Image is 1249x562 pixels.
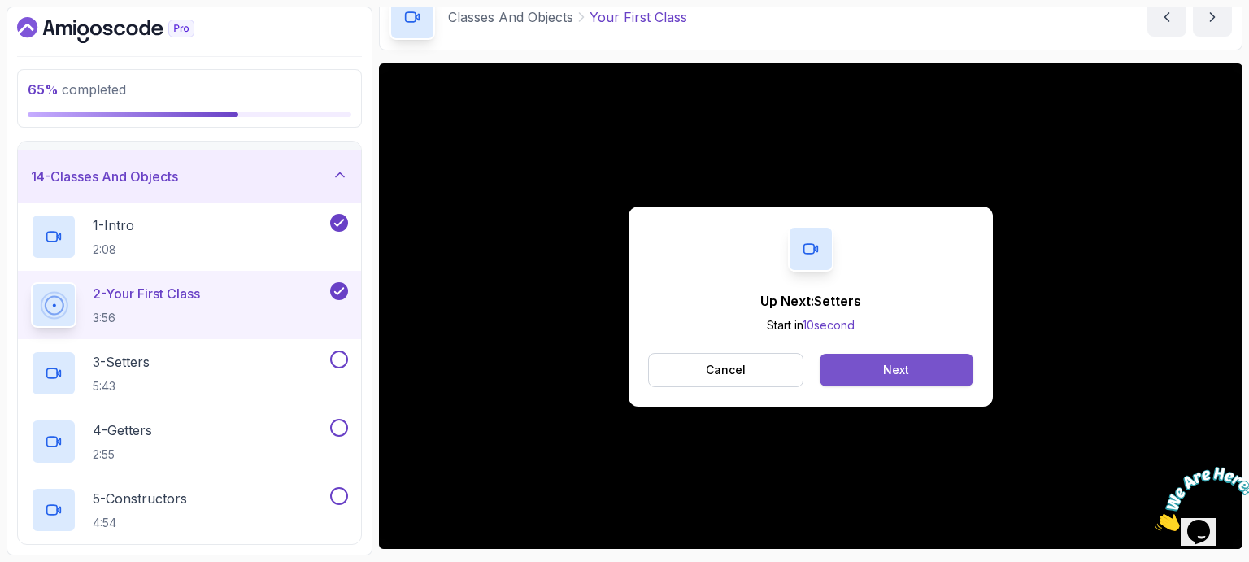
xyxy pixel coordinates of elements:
[883,362,909,378] div: Next
[93,420,152,440] p: 4 - Getters
[31,282,348,328] button: 2-Your First Class3:56
[93,216,134,235] p: 1 - Intro
[93,284,200,303] p: 2 - Your First Class
[93,378,150,394] p: 5:43
[31,214,348,259] button: 1-Intro2:08
[590,7,687,27] p: Your First Class
[31,351,348,396] button: 3-Setters5:43
[1148,460,1249,538] iframe: chat widget
[93,515,187,531] p: 4:54
[31,419,348,464] button: 4-Getters2:55
[31,167,178,186] h3: 14 - Classes And Objects
[760,291,861,311] p: Up Next: Setters
[648,353,803,387] button: Cancel
[31,487,348,533] button: 5-Constructors4:54
[93,352,150,372] p: 3 - Setters
[93,310,200,326] p: 3:56
[17,17,232,43] a: Dashboard
[448,7,573,27] p: Classes And Objects
[93,489,187,508] p: 5 - Constructors
[93,242,134,258] p: 2:08
[28,81,126,98] span: completed
[7,7,13,20] span: 1
[820,354,973,386] button: Next
[18,150,361,203] button: 14-Classes And Objects
[379,63,1242,549] iframe: 2 - Your first class
[28,81,59,98] span: 65 %
[803,318,855,332] span: 10 second
[7,7,107,71] img: Chat attention grabber
[760,317,861,333] p: Start in
[93,447,152,463] p: 2:55
[706,362,746,378] p: Cancel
